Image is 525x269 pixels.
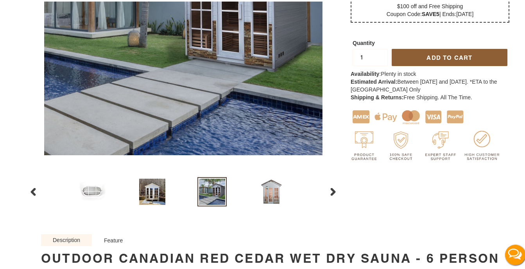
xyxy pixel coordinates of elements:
[351,68,509,76] p: :
[387,2,474,16] span: $100 off and Free Shipping Coupon Code: | Ends:
[92,233,135,245] a: Feature
[351,77,397,83] b: Estimated Arrival:
[392,47,507,65] button: Add to cart
[78,176,107,205] img: Load image into Gallery viewer, Outdoor Canadian Red Cedar Wet Dry Sauna - 6 Person - 6 kW ETL El...
[257,176,287,205] img: Load image into Gallery viewer, Outdoor Canadian Red Cedar Wet Dry Sauna - 6 Person - 6 kW ETL El...
[351,100,509,160] img: Why Buy From Steam Retreat
[138,176,167,205] img: Load image into Gallery viewer, Outdoor Canadian Red Cedar Wet Dry Sauna - 6 Person - 6 kW ETL El...
[41,233,92,244] a: Description
[456,9,473,16] span: [DATE]
[426,53,472,59] span: Add to cart
[381,69,416,75] span: Plenty in stock
[351,69,379,75] strong: Availability
[197,176,227,205] img: Load image into Gallery viewer, Outdoor Canadian Red Cedar Wet Dry Sauna - 6 Person - 6 kW ETL El...
[351,92,509,100] p: Free Shipping. All The Time.
[351,93,403,99] b: Shipping & Returns:
[353,38,388,45] label: Quantity
[422,9,439,16] b: SAVE5
[351,76,509,92] p: Between [DATE] and [DATE]. *ETA to the [GEOGRAPHIC_DATA] Only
